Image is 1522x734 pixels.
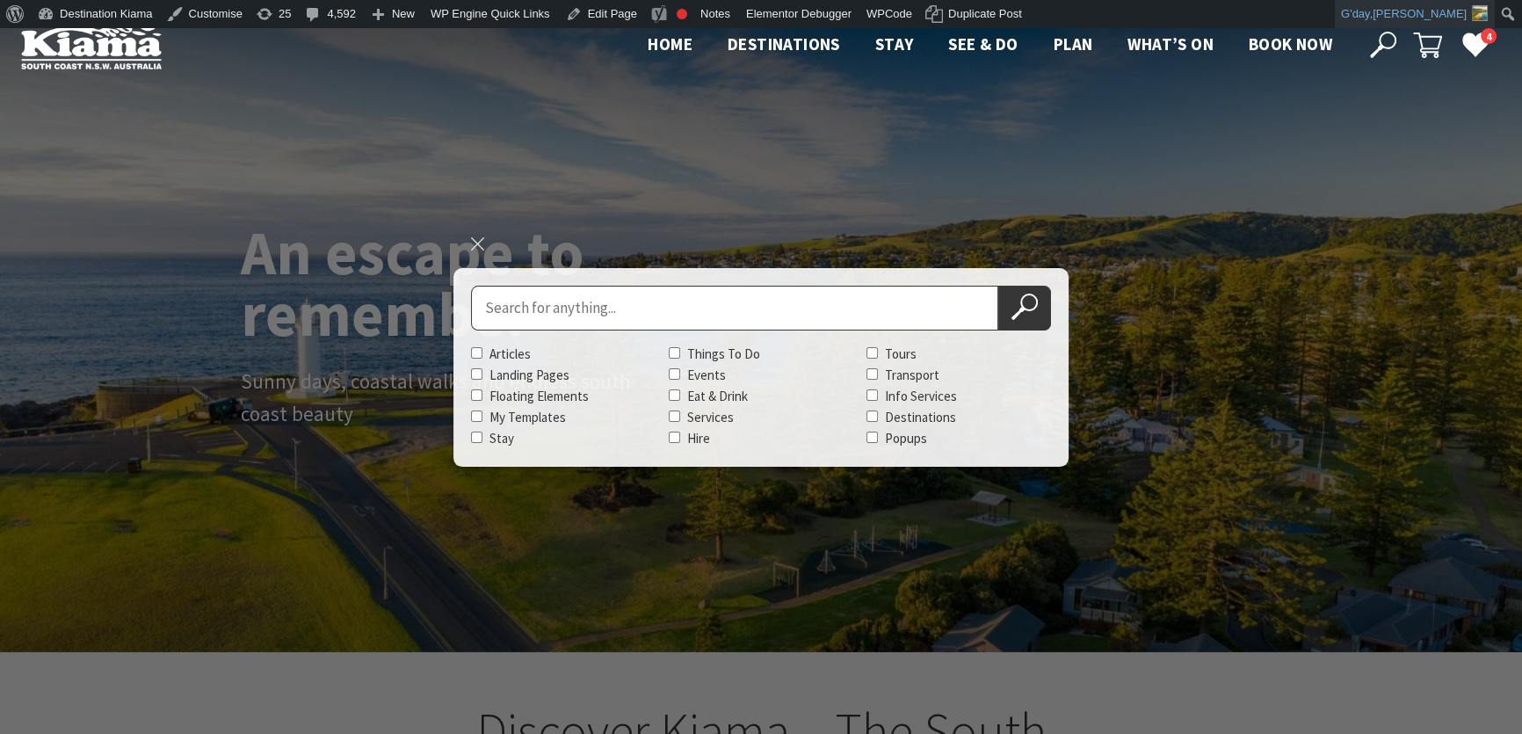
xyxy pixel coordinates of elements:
[885,388,957,404] label: Info Services
[885,345,917,362] label: Tours
[630,31,1350,60] nav: Main Menu
[687,430,710,447] label: Hire
[489,430,514,447] label: Stay
[471,286,998,331] input: Search for:
[687,409,734,425] label: Services
[687,367,726,383] label: Events
[489,367,569,383] label: Landing Pages
[885,409,956,425] label: Destinations
[687,388,748,404] label: Eat & Drink
[489,345,531,362] label: Articles
[489,388,589,404] label: Floating Elements
[885,430,927,447] label: Popups
[885,367,939,383] label: Transport
[489,409,566,425] label: My Templates
[687,345,760,362] label: Things To Do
